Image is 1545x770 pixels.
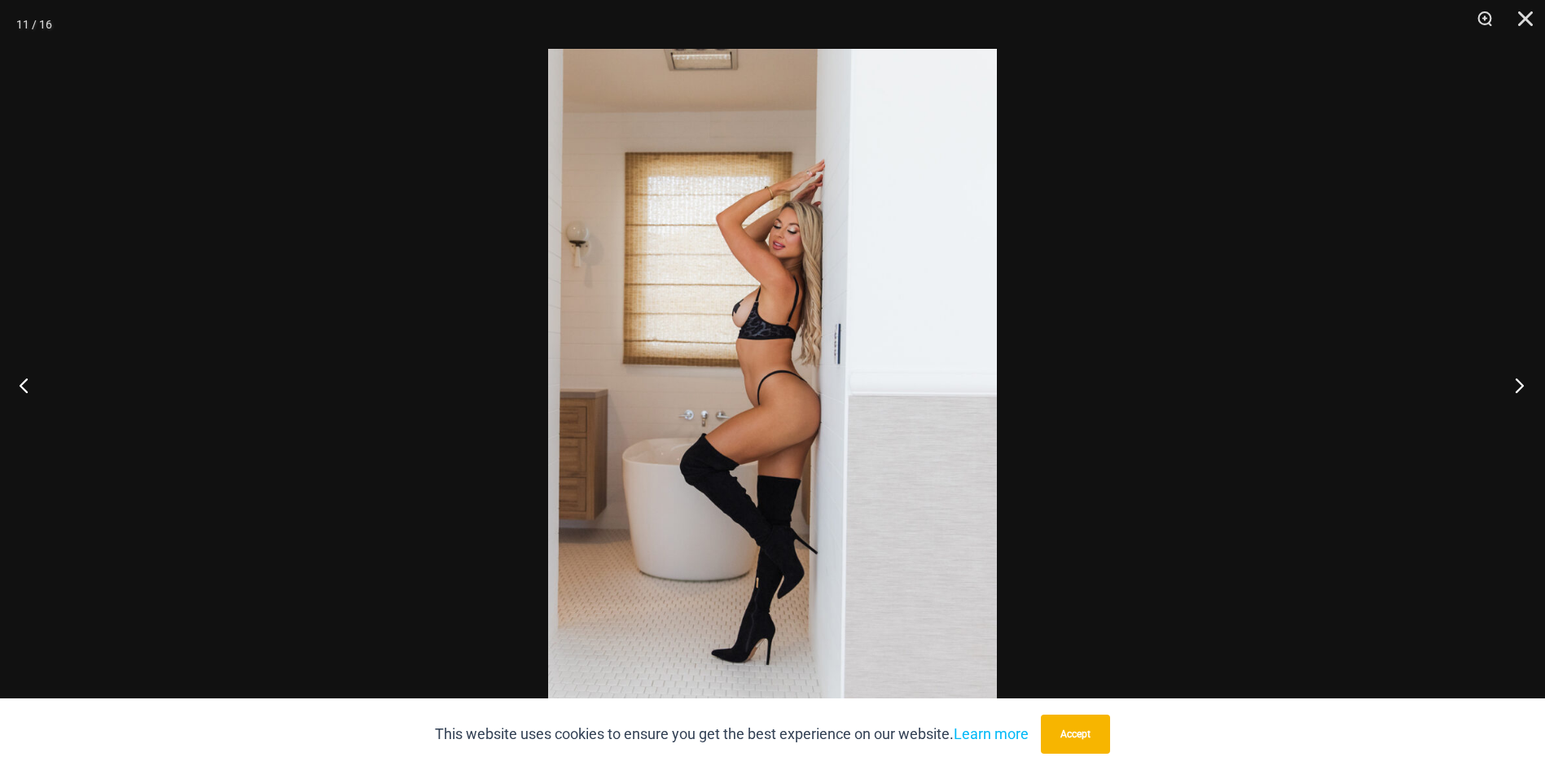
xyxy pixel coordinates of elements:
[435,722,1029,746] p: This website uses cookies to ensure you get the best experience on our website.
[1041,715,1110,754] button: Accept
[954,725,1029,742] a: Learn more
[16,12,52,37] div: 11 / 16
[548,49,997,721] img: Nights Fall Silver Leopard 1036 Bra 6516 Micro 06
[1484,344,1545,426] button: Next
